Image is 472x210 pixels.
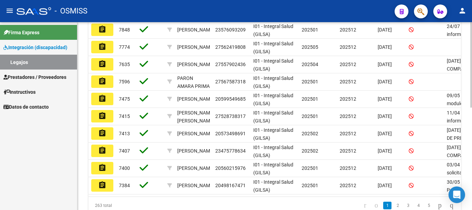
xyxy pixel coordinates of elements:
span: I01 - Integral Salud (GILSA) [253,110,293,124]
span: I01 - Integral Salud (GILSA) [253,41,293,54]
a: 4 [414,202,423,209]
span: 7635 [119,62,130,67]
div: PARON AMARA PRIMA [177,74,210,90]
span: 202505 [302,44,318,50]
span: I01 - Integral Salud (GILSA) [253,145,293,158]
div: [PERSON_NAME] [PERSON_NAME] [177,109,214,125]
a: 3 [404,202,412,209]
span: [DATE] [378,165,392,171]
mat-icon: assignment [98,77,106,85]
a: 5 [425,202,433,209]
mat-icon: assignment [98,129,106,137]
span: I01 - Integral Salud (GILSA) [253,127,293,141]
a: go to next page [435,202,445,209]
div: [PERSON_NAME] [177,182,214,190]
span: 202512 [340,62,356,67]
div: [PERSON_NAME] [177,26,214,34]
span: Integración (discapacidad) [3,44,67,51]
mat-icon: menu [6,7,14,15]
span: 23576093209 [215,27,246,33]
mat-icon: assignment [98,60,106,68]
div: [PERSON_NAME] [177,147,214,155]
span: Instructivos [3,88,36,96]
span: [DATE] [378,148,392,154]
span: 202502 [302,131,318,136]
span: I01 - Integral Salud (GILSA) [253,162,293,175]
span: 27562419808 [215,44,246,50]
mat-icon: assignment [98,164,106,172]
span: 23475778634 [215,148,246,154]
span: 7475 [119,96,130,102]
span: [DATE] [378,96,392,102]
span: [DATE] [378,131,392,136]
a: go to previous page [371,202,381,209]
span: 202501 [302,183,318,188]
span: I01 - Integral Salud (GILSA) [253,24,293,37]
mat-icon: assignment [98,43,106,51]
div: [PERSON_NAME] [177,95,214,103]
span: 27567587318 [215,79,246,84]
span: - OSMISS [55,3,87,19]
span: I01 - Integral Salud (GILSA) [253,179,293,193]
span: Prestadores / Proveedores [3,73,66,81]
span: 202512 [340,131,356,136]
span: [DATE] [378,113,392,119]
span: 202501 [302,79,318,84]
a: go to first page [361,202,369,209]
mat-icon: assignment [98,146,106,155]
span: I01 - Integral Salud (GILSA) [253,93,293,106]
span: [DATE] [378,27,392,33]
div: [PERSON_NAME] [177,130,214,138]
div: [PERSON_NAME] [177,43,214,51]
span: 202502 [302,148,318,154]
span: 7596 [119,79,130,84]
span: 7848 [119,27,130,33]
mat-icon: assignment [98,112,106,120]
span: 27557902436 [215,62,246,67]
span: [DATE] [378,79,392,84]
span: 202512 [340,165,356,171]
span: 20498167471 [215,183,246,188]
span: [DATE] [378,44,392,50]
span: 202512 [340,27,356,33]
span: 7774 [119,44,130,50]
span: [DATE] [378,183,392,188]
span: 27528738317 [215,113,246,119]
span: Firma Express [3,29,39,36]
span: I01 - Integral Salud (GILSA) [253,75,293,89]
span: 202512 [340,113,356,119]
span: 202501 [302,96,318,102]
div: [PERSON_NAME] [177,164,214,172]
span: 202512 [340,96,356,102]
span: 202501 [302,27,318,33]
span: 202512 [340,79,356,84]
span: 20599549685 [215,96,246,102]
span: 7407 [119,148,130,154]
mat-icon: assignment [98,25,106,34]
span: Datos de contacto [3,103,49,111]
span: 202501 [302,165,318,171]
span: I01 - Integral Salud (GILSA) [253,58,293,72]
mat-icon: assignment [98,181,106,189]
a: go to last page [447,202,456,209]
a: 2 [394,202,402,209]
span: 202504 [302,62,318,67]
span: 202512 [340,183,356,188]
span: 202512 [340,44,356,50]
span: 202501 [302,113,318,119]
span: 7400 [119,165,130,171]
span: 7415 [119,113,130,119]
span: 7413 [119,131,130,136]
div: Open Intercom Messenger [449,186,465,203]
span: 202512 [340,148,356,154]
span: 7384 [119,183,130,188]
mat-icon: person [458,7,466,15]
span: 20560215976 [215,165,246,171]
a: 1 [383,202,391,209]
div: [PERSON_NAME] [177,61,214,69]
mat-icon: assignment [98,94,106,103]
span: 20573498691 [215,131,246,136]
span: [DATE] [378,62,392,67]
